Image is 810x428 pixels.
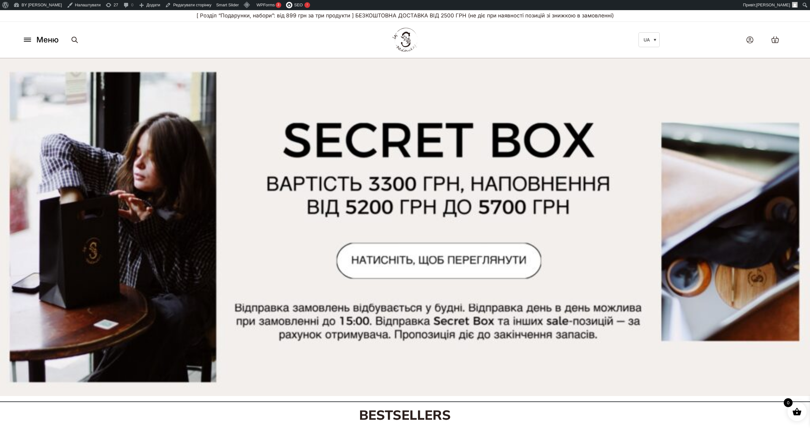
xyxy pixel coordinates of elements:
button: Меню [21,34,60,46]
img: BY SADOVSKIY [392,28,418,52]
span: Меню [36,34,59,46]
a: UA [639,32,660,47]
div: ! [304,2,310,8]
span: UA [644,37,650,42]
span: 0 [784,398,793,407]
span: SEO [294,3,303,7]
span: 0 [774,38,776,44]
p: [ Розділ “Подарунки, набори”: від 899 грн за три продукти ] БЕЗКОШТОВНА ДОСТАВКА ВІД 2500 ГРН (не... [21,10,789,22]
div: 3 [276,2,281,8]
span: [PERSON_NAME] [756,3,790,7]
a: 0 [765,30,786,50]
